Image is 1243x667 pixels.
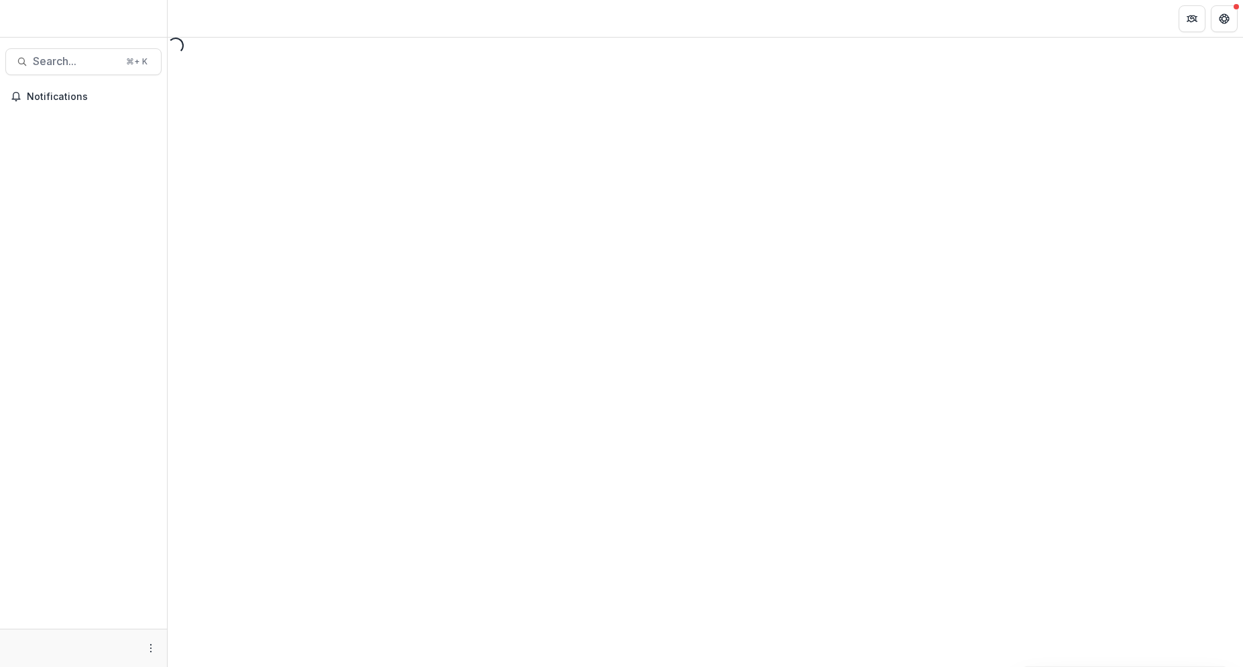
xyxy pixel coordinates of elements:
button: Get Help [1211,5,1238,32]
button: Partners [1179,5,1205,32]
button: More [143,640,159,656]
span: Search... [33,55,118,68]
div: ⌘ + K [123,54,150,69]
button: Notifications [5,86,162,107]
button: Search... [5,48,162,75]
span: Notifications [27,91,156,103]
